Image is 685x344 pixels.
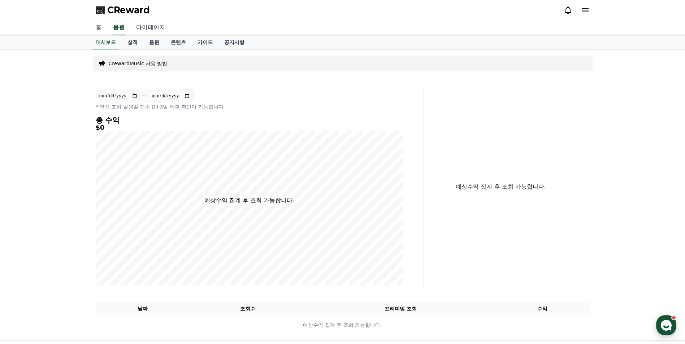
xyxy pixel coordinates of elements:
[430,182,572,191] p: 예상수익 집계 후 조회 가능합니다.
[204,196,294,205] p: 예상수익 집계 후 조회 가능합니다.
[112,20,126,35] a: 음원
[109,60,168,67] a: CrewardMusic 사용 방법
[96,321,589,329] p: 예상수익 집계 후 조회 가능합니다.
[122,36,143,49] a: 실적
[112,239,120,245] span: 설정
[93,229,139,247] a: 설정
[48,229,93,247] a: 대화
[143,36,165,49] a: 음원
[107,4,150,16] span: CReward
[192,36,218,49] a: 가이드
[90,20,107,35] a: 홈
[23,239,27,245] span: 홈
[66,240,75,246] span: 대화
[2,229,48,247] a: 홈
[96,116,403,124] h4: 총 수익
[495,302,590,316] th: 수익
[96,124,403,131] h5: $0
[306,302,495,316] th: 프리미엄 조회
[96,103,403,110] p: * 영상 조회 발생일 기준 D+3일 이후 확인이 가능합니다.
[142,92,147,100] p: ~
[130,20,171,35] a: 마이페이지
[165,36,192,49] a: 콘텐츠
[96,302,190,316] th: 날짜
[190,302,305,316] th: 조회수
[93,36,119,49] a: 대시보드
[96,4,150,16] a: CReward
[218,36,250,49] a: 공지사항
